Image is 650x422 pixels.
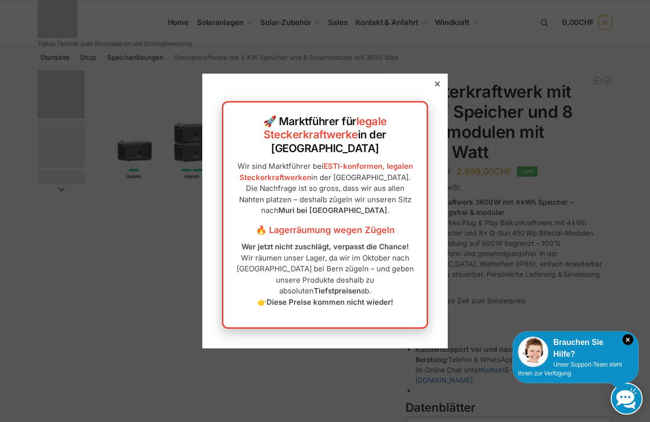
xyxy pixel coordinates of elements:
[314,286,361,295] strong: Tiefstpreisen
[518,361,622,377] span: Unser Support-Team steht Ihnen zur Verfügung
[267,297,393,307] strong: Diese Preise kommen nicht wieder!
[240,161,413,182] a: ESTI-konformen, legalen Steckerkraftwerken
[518,337,548,367] img: Customer service
[623,334,633,345] i: Schließen
[518,337,633,360] div: Brauchen Sie Hilfe?
[233,115,417,156] h2: 🚀 Marktführer für in der [GEOGRAPHIC_DATA]
[264,115,387,141] a: legale Steckerkraftwerke
[233,241,417,308] p: Wir räumen unser Lager, da wir im Oktober nach [GEOGRAPHIC_DATA] bei Bern zügeln – und geben unse...
[233,161,417,216] p: Wir sind Marktführer bei in der [GEOGRAPHIC_DATA]. Die Nachfrage ist so gross, dass wir aus allen...
[233,224,417,237] h3: 🔥 Lagerräumung wegen Zügeln
[278,206,387,215] strong: Muri bei [GEOGRAPHIC_DATA]
[242,242,409,251] strong: Wer jetzt nicht zuschlägt, verpasst die Chance!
